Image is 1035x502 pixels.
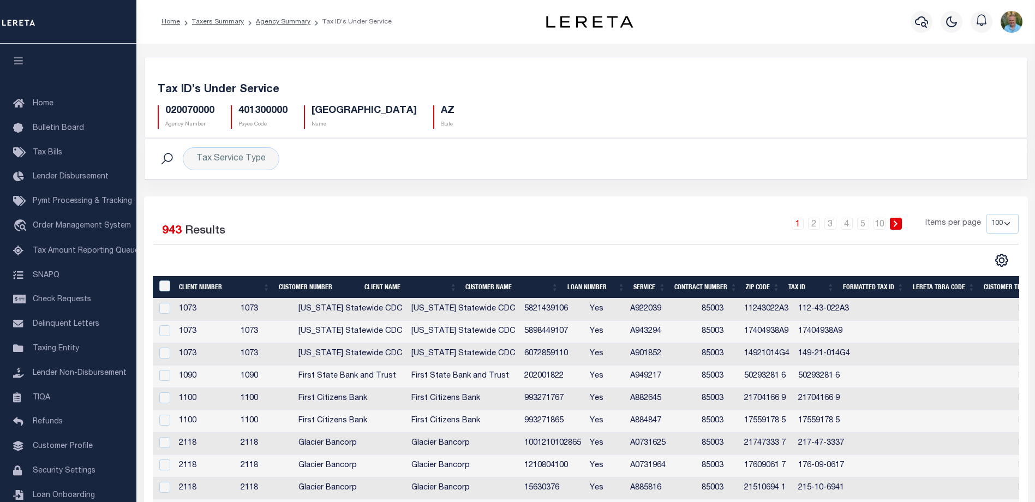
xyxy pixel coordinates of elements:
[626,321,697,343] td: A943294
[33,100,53,107] span: Home
[794,410,864,433] td: 17559178 5
[697,298,740,321] td: 85003
[792,218,804,230] a: 1
[312,121,417,129] p: Name
[585,388,626,410] td: Yes
[312,105,417,117] h5: [GEOGRAPHIC_DATA]
[162,225,182,237] span: 943
[33,247,139,255] span: Tax Amount Reporting Queue
[33,296,91,303] span: Check Requests
[294,321,407,343] td: [US_STATE] Statewide CDC
[294,366,407,388] td: First State Bank and Trust
[13,219,31,234] i: travel_explore
[165,105,214,117] h5: 020070000
[238,121,288,129] p: Payee Code
[585,433,626,455] td: Yes
[33,124,84,132] span: Bulletin Board
[33,149,62,157] span: Tax Bills
[33,393,50,401] span: TIQA
[626,455,697,477] td: A0731964
[236,455,294,477] td: 2118
[626,410,697,433] td: A884847
[175,433,236,455] td: 2118
[697,366,740,388] td: 85003
[626,343,697,366] td: A901852
[33,492,95,499] span: Loan Onboarding
[236,298,294,321] td: 1073
[841,218,853,230] a: 4
[585,410,626,433] td: Yes
[407,298,520,321] td: [US_STATE] Statewide CDC
[626,433,697,455] td: A0731625
[407,343,520,366] td: [US_STATE] Statewide CDC
[236,321,294,343] td: 1073
[740,410,794,433] td: 17559178 5
[740,433,794,455] td: 21747333 7
[153,276,175,298] th: &nbsp;
[175,343,236,366] td: 1073
[294,343,407,366] td: [US_STATE] Statewide CDC
[697,410,740,433] td: 85003
[33,345,79,352] span: Taxing Entity
[33,467,95,475] span: Security Settings
[441,121,454,129] p: State
[33,418,63,426] span: Refunds
[165,121,214,129] p: Agency Number
[158,83,1014,97] h5: Tax ID’s Under Service
[794,455,864,477] td: 176-09-0617
[626,366,697,388] td: A949217
[740,366,794,388] td: 50293281 6
[839,276,908,298] th: Formatted Tax ID: activate to sort column ascending
[629,276,670,298] th: Service: activate to sort column ascending
[441,105,454,117] h5: AZ
[33,222,131,230] span: Order Management System
[520,410,585,433] td: 993271865
[520,298,585,321] td: 5821439106
[185,223,225,240] label: Results
[407,410,520,433] td: First Citizens Bank
[585,455,626,477] td: Yes
[626,477,697,500] td: A885816
[585,343,626,366] td: Yes
[192,19,244,25] a: Taxers Summary
[585,298,626,321] td: Yes
[175,477,236,500] td: 2118
[236,343,294,366] td: 1073
[175,276,274,298] th: Client Number: activate to sort column ascending
[461,276,563,298] th: Customer Name: activate to sort column ascending
[236,388,294,410] td: 1100
[294,410,407,433] td: First Citizens Bank
[33,271,59,279] span: SNAPQ
[794,343,864,366] td: 149-21-014G4
[740,388,794,410] td: 21704166 9
[784,276,839,298] th: Tax ID: activate to sort column ascending
[697,388,740,410] td: 85003
[794,388,864,410] td: 21704166 9
[794,433,864,455] td: 217-47-3337
[520,433,585,455] td: 1001210102865
[175,388,236,410] td: 1100
[740,298,794,321] td: 11243022A3
[407,388,520,410] td: First Citizens Bank
[546,16,633,28] img: logo-dark.svg
[585,477,626,500] td: Yes
[407,477,520,500] td: Glacier Bancorp
[360,276,462,298] th: Client Name: activate to sort column ascending
[236,433,294,455] td: 2118
[520,388,585,410] td: 993271767
[740,477,794,500] td: 21510694 1
[175,410,236,433] td: 1100
[520,477,585,500] td: 15630376
[256,19,310,25] a: Agency Summary
[670,276,741,298] th: Contract Number: activate to sort column ascending
[238,105,288,117] h5: 401300000
[294,455,407,477] td: Glacier Bancorp
[824,218,836,230] a: 3
[294,298,407,321] td: [US_STATE] Statewide CDC
[563,276,630,298] th: Loan Number: activate to sort column ascending
[274,276,360,298] th: Customer Number
[407,366,520,388] td: First State Bank and Trust
[925,218,981,230] span: Items per page
[161,19,180,25] a: Home
[794,366,864,388] td: 50293281 6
